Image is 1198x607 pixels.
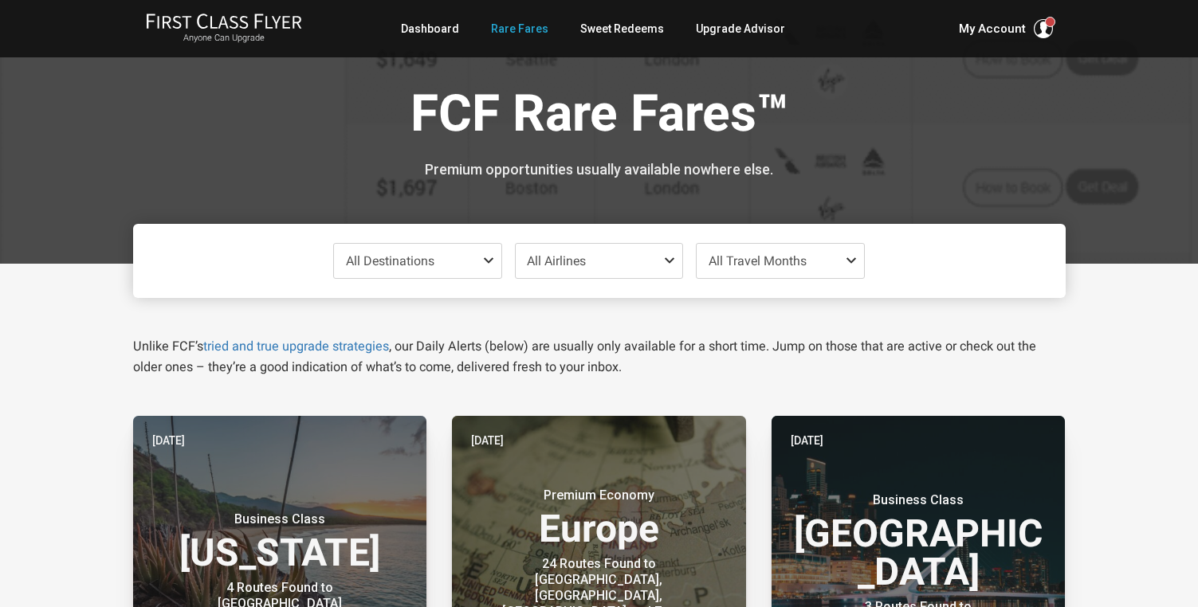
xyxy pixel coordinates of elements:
[959,19,1053,38] button: My Account
[146,13,302,29] img: First Class Flyer
[203,339,389,354] a: tried and true upgrade strategies
[696,14,785,43] a: Upgrade Advisor
[180,511,379,527] small: Business Class
[146,33,302,44] small: Anyone Can Upgrade
[580,14,664,43] a: Sweet Redeems
[401,14,459,43] a: Dashboard
[709,253,807,268] span: All Travel Months
[499,488,698,503] small: Premium Economy
[145,86,1054,147] h1: FCF Rare Fares™
[152,511,408,572] h3: [US_STATE]
[145,162,1054,178] h3: Premium opportunities usually available nowhere else.
[791,432,823,449] time: [DATE]
[471,488,727,548] h3: Europe
[133,336,1066,378] p: Unlike FCF’s , our Daily Alerts (below) are usually only available for a short time. Jump on thos...
[819,492,1018,508] small: Business Class
[959,19,1026,38] span: My Account
[791,492,1047,591] h3: [GEOGRAPHIC_DATA]
[527,253,586,268] span: All Airlines
[491,14,548,43] a: Rare Fares
[146,13,302,45] a: First Class FlyerAnyone Can Upgrade
[346,253,434,268] span: All Destinations
[152,432,185,449] time: [DATE]
[471,432,504,449] time: [DATE]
